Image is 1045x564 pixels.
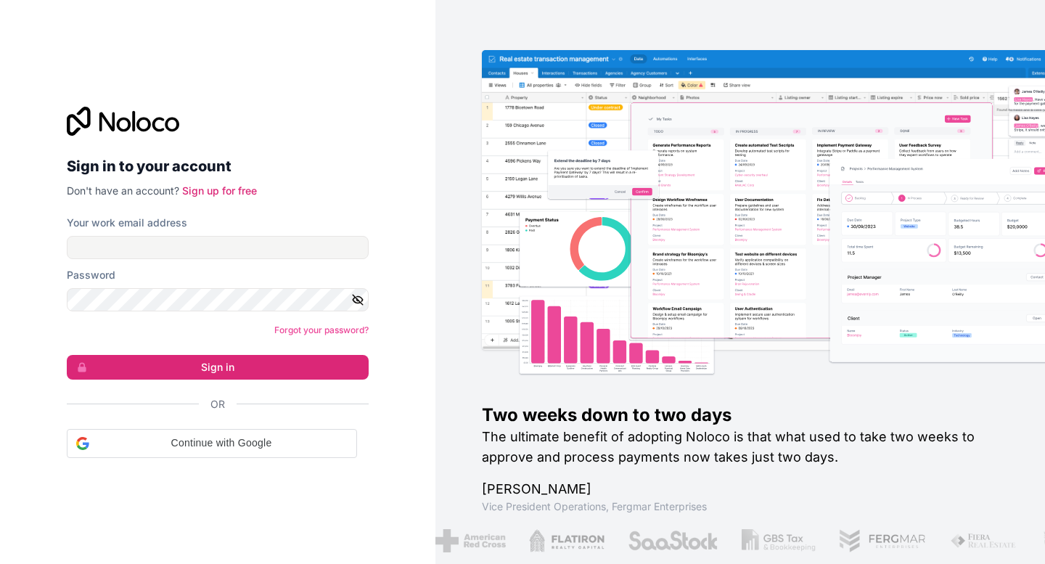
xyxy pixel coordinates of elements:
h2: Sign in to your account [67,153,369,179]
span: Or [210,397,225,412]
img: /assets/saastock-C6Zbiodz.png [628,529,719,552]
img: /assets/american-red-cross-BAupjrZR.png [435,529,506,552]
span: Continue with Google [95,436,348,451]
a: Sign up for free [182,184,257,197]
label: Password [67,268,115,282]
button: Sign in [67,355,369,380]
label: Your work email address [67,216,187,230]
h1: Two weeks down to two days [482,404,999,427]
div: Continue with Google [67,429,357,458]
h1: [PERSON_NAME] [482,479,999,499]
h2: The ultimate benefit of adopting Noloco is that what used to take two weeks to approve and proces... [482,427,999,467]
img: /assets/flatiron-C8eUkumj.png [529,529,605,552]
input: Password [67,288,369,311]
img: /assets/gbstax-C-GtDUiK.png [742,529,816,552]
h1: Vice President Operations , Fergmar Enterprises [482,499,999,514]
span: Don't have an account? [67,184,179,197]
a: Forgot your password? [274,324,369,335]
img: /assets/fergmar-CudnrXN5.png [839,529,927,552]
img: /assets/fiera-fwj2N5v4.png [950,529,1018,552]
input: Email address [67,236,369,259]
